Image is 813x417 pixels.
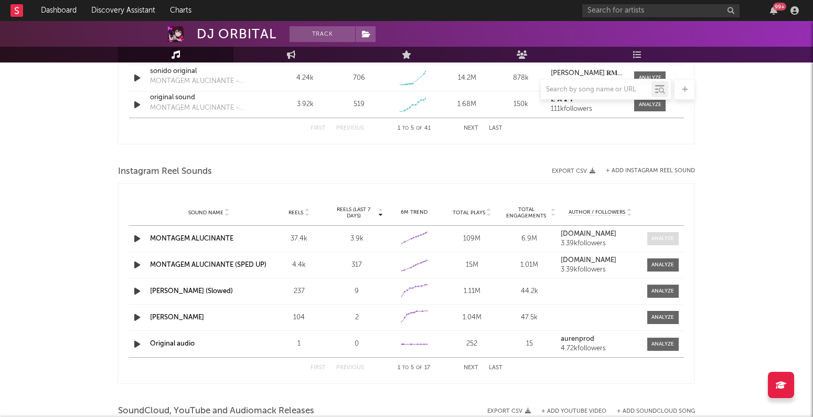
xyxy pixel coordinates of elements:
[311,365,326,371] button: First
[273,260,325,270] div: 4.4k
[464,365,478,371] button: Next
[388,208,441,216] div: 6M Trend
[569,209,625,216] span: Author / Followers
[551,70,639,77] strong: [PERSON_NAME] 𝐑𝐌𝐮𝐬𝐢𝐜 🎧
[446,234,498,244] div: 109M
[552,168,595,174] button: Export CSV
[531,409,606,414] div: + Add YouTube Video
[273,339,325,349] div: 1
[402,366,409,370] span: to
[773,3,786,11] div: 99 +
[464,126,478,131] button: Next
[385,122,443,135] div: 1 5 41
[330,339,383,349] div: 0
[551,96,624,103] a: 𝗘 𝗫 𝗜 𝗧
[330,312,383,323] div: 2
[453,210,485,216] span: Total Plays
[385,362,443,374] div: 1 5 17
[770,6,777,15] button: 99+
[354,99,365,110] div: 519
[336,365,364,371] button: Previous
[504,206,550,219] span: Total Engagements
[443,73,491,84] div: 14.2M
[504,286,556,297] div: 44.2k
[617,409,695,414] button: + Add SoundCloud Song
[150,76,260,87] div: MONTAGEM ALUCINANTE - SLOWED
[443,99,491,110] div: 1.68M
[551,70,624,77] a: [PERSON_NAME] 𝐑𝐌𝐮𝐬𝐢𝐜 🎧
[402,126,409,131] span: to
[150,288,233,295] a: [PERSON_NAME] (Slowed)
[561,257,639,264] a: [DOMAIN_NAME]
[561,266,639,274] div: 3.39k followers
[281,99,329,110] div: 3.92k
[561,231,639,238] a: [DOMAIN_NAME]
[446,339,498,349] div: 252
[336,126,364,131] button: Previous
[330,206,377,219] span: Reels (last 7 days)
[497,99,545,110] div: 150k
[446,312,498,323] div: 1.04M
[446,260,498,270] div: 15M
[489,126,502,131] button: Last
[330,260,383,270] div: 317
[446,286,498,297] div: 1.11M
[504,260,556,270] div: 1.01M
[561,240,639,247] div: 3.39k followers
[582,4,740,17] input: Search for artists
[197,26,276,42] div: DJ ORBITAL
[330,234,383,244] div: 3.9k
[273,312,325,323] div: 104
[551,106,624,113] div: 111k followers
[504,234,556,244] div: 6.9M
[606,168,695,174] button: + Add Instagram Reel Sound
[150,314,204,321] a: [PERSON_NAME]
[606,409,695,414] button: + Add SoundCloud Song
[281,73,329,84] div: 4.24k
[561,257,616,264] strong: [DOMAIN_NAME]
[489,365,502,371] button: Last
[504,339,556,349] div: 15
[416,366,422,370] span: of
[330,286,383,297] div: 9
[561,345,639,352] div: 4.72k followers
[561,336,594,342] strong: aurenprod
[487,408,531,414] button: Export CSV
[561,336,639,343] a: aurenprod
[273,234,325,244] div: 37.4k
[150,103,260,113] div: MONTAGEM ALUCINANTE - SLOWED
[288,210,303,216] span: Reels
[353,73,365,84] div: 706
[150,340,195,347] a: Original audio
[497,73,545,84] div: 878k
[595,168,695,174] div: + Add Instagram Reel Sound
[150,235,233,242] a: MONTAGEM ALUCINANTE
[561,231,616,237] strong: [DOMAIN_NAME]
[188,210,223,216] span: Sound Name
[118,165,212,178] span: Instagram Reel Sounds
[273,286,325,297] div: 237
[311,126,326,131] button: First
[416,126,422,131] span: of
[541,409,606,414] button: + Add YouTube Video
[150,66,260,77] a: sonido original
[150,262,266,268] a: MONTAGEM ALUCINANTE (SPED UP)
[541,86,651,94] input: Search by song name or URL
[290,26,355,42] button: Track
[504,312,556,323] div: 47.5k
